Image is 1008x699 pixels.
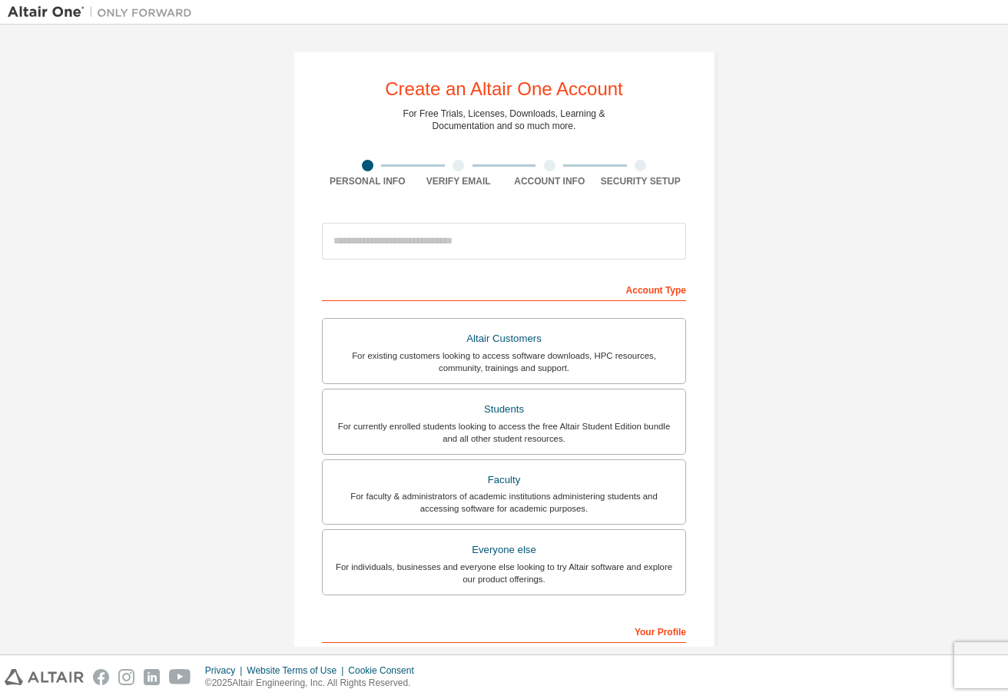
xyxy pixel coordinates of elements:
div: Altair Customers [332,328,676,349]
div: Security Setup [595,175,687,187]
div: For currently enrolled students looking to access the free Altair Student Edition bundle and all ... [332,420,676,445]
div: Students [332,399,676,420]
div: Everyone else [332,539,676,561]
img: altair_logo.svg [5,669,84,685]
div: For faculty & administrators of academic institutions administering students and accessing softwa... [332,490,676,515]
div: For individuals, businesses and everyone else looking to try Altair software and explore our prod... [332,561,676,585]
p: © 2025 Altair Engineering, Inc. All Rights Reserved. [205,677,423,690]
div: Faculty [332,469,676,491]
div: Account Type [322,277,686,301]
img: instagram.svg [118,669,134,685]
div: Account Info [504,175,595,187]
div: Privacy [205,664,247,677]
div: Website Terms of Use [247,664,348,677]
div: Verify Email [413,175,505,187]
img: Altair One [8,5,200,20]
img: linkedin.svg [144,669,160,685]
div: Personal Info [322,175,413,187]
img: youtube.svg [169,669,191,685]
div: Your Profile [322,618,686,643]
div: For existing customers looking to access software downloads, HPC resources, community, trainings ... [332,349,676,374]
div: Cookie Consent [348,664,423,677]
div: Create an Altair One Account [385,80,623,98]
img: facebook.svg [93,669,109,685]
div: For Free Trials, Licenses, Downloads, Learning & Documentation and so much more. [403,108,605,132]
